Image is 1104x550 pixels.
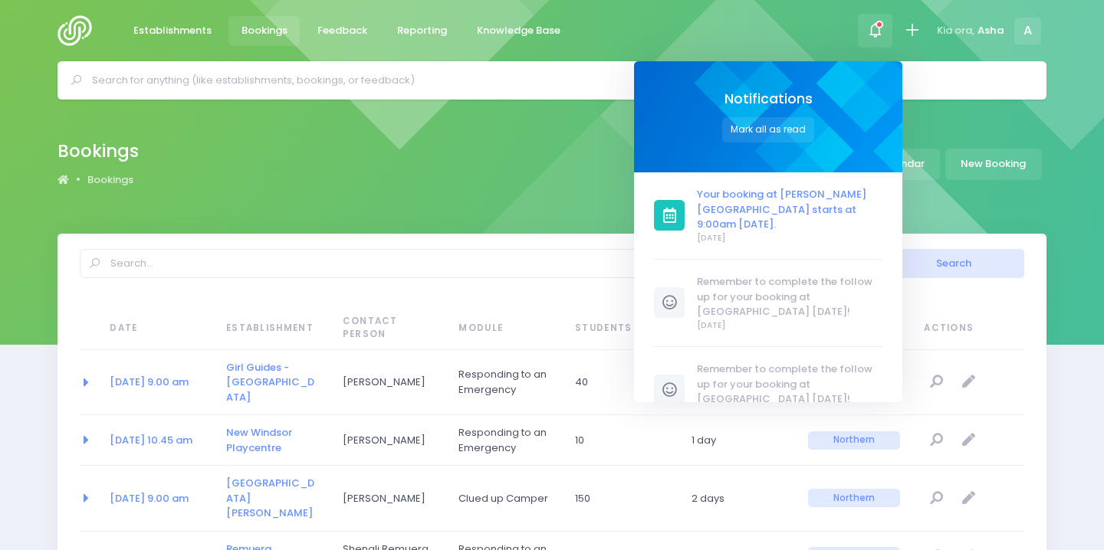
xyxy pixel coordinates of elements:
[477,23,560,38] span: Knowledge Base
[343,433,435,448] span: [PERSON_NAME]
[110,491,189,506] a: [DATE] 9.00 am
[458,322,550,336] span: Module
[343,315,435,342] span: Contact Person
[798,466,915,531] td: Northern
[575,491,667,506] span: 150
[945,149,1042,180] a: New Booking
[682,415,798,466] td: 1
[110,433,192,447] a: [DATE] 10.45 am
[100,415,216,466] td: 2030-10-29 10:45:00
[92,69,1025,92] input: Search for anything (like establishments, bookings, or feedback)
[914,415,1024,466] td: null
[333,415,449,466] td: Elena Ruban
[343,491,435,506] span: [PERSON_NAME]
[698,232,883,244] span: [DATE]
[924,486,949,511] a: View
[956,486,981,511] a: Edit
[575,322,667,336] span: Students
[228,16,300,46] a: Bookings
[654,362,882,418] a: Remember to complete the follow up for your booking at [GEOGRAPHIC_DATA] [DATE]!
[565,415,682,466] td: 10
[80,249,863,278] input: Search...
[698,274,883,319] span: Remember to complete the follow up for your booking at [GEOGRAPHIC_DATA] [DATE]!
[110,375,189,389] a: [DATE] 9.00 am
[575,433,667,448] span: 10
[317,23,367,38] span: Feedback
[682,466,798,531] td: 2
[956,370,981,395] a: Edit
[449,350,565,415] td: Responding to an Emergency
[216,415,333,466] td: New Windsor Playcentre
[464,16,573,46] a: Knowledge Base
[692,491,784,506] span: 2 days
[724,91,813,107] span: Notifications
[226,322,318,336] span: Establishment
[58,141,139,162] h2: Bookings
[384,16,459,46] a: Reporting
[216,350,333,415] td: Girl Guides - Stanmore Bay
[937,23,974,38] span: Kia ora,
[808,431,900,450] span: Northern
[924,427,949,453] a: View
[333,466,449,531] td: Kirsten Hudson
[654,274,882,331] a: Remember to complete the follow up for your booking at [GEOGRAPHIC_DATA] [DATE]! [DATE]
[216,466,333,531] td: Mt Albert School
[333,350,449,415] td: Sarah McManaway
[449,415,565,466] td: Responding to an Emergency
[723,117,815,142] button: Mark all as read
[698,319,883,332] span: [DATE]
[458,367,550,397] span: Responding to an Emergency
[978,23,1004,38] span: Asha
[110,322,202,336] span: Date
[58,15,101,46] img: Logo
[449,466,565,531] td: Clued up Camper
[914,466,1024,531] td: null
[698,362,883,407] span: Remember to complete the follow up for your booking at [GEOGRAPHIC_DATA] [DATE]!
[698,187,883,232] span: Your booking at [PERSON_NAME][GEOGRAPHIC_DATA] starts at 9:00am [DATE].
[575,375,667,390] span: 40
[924,370,949,395] a: View
[87,172,133,188] a: Bookings
[1014,18,1041,44] span: A
[100,466,216,531] td: 2030-10-22 09:00:00
[120,16,224,46] a: Establishments
[692,433,784,448] span: 1 day
[808,489,900,507] span: Northern
[226,360,314,404] a: Girl Guides - [GEOGRAPHIC_DATA]
[654,187,882,244] a: Your booking at [PERSON_NAME][GEOGRAPHIC_DATA] starts at 9:00am [DATE]. [DATE]
[565,466,682,531] td: 150
[924,322,1020,336] span: Actions
[458,425,550,455] span: Responding to an Emergency
[304,16,379,46] a: Feedback
[458,491,550,506] span: Clued up Camper
[226,425,292,455] a: New Windsor Playcentre
[100,350,216,415] td: 2030-11-26 09:00:00
[882,249,1024,278] button: Search
[226,476,314,520] a: [GEOGRAPHIC_DATA][PERSON_NAME]
[956,427,981,453] a: Edit
[397,23,447,38] span: Reporting
[133,23,212,38] span: Establishments
[798,415,915,466] td: Northern
[565,350,682,415] td: 40
[242,23,287,38] span: Bookings
[914,350,1024,415] td: null
[343,375,435,390] span: [PERSON_NAME]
